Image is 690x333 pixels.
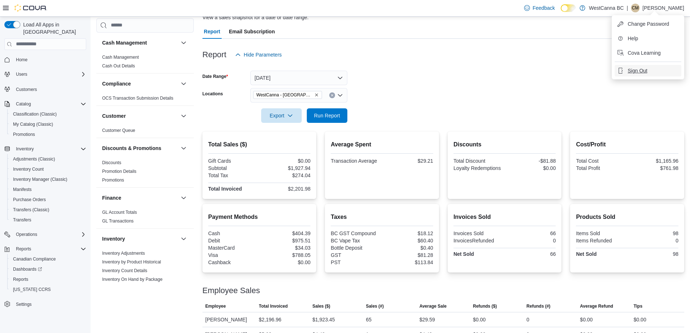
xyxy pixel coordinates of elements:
div: $2,196.96 [259,315,281,324]
button: [US_STATE] CCRS [7,284,89,295]
h2: Products Sold [576,213,678,221]
div: Cash [208,230,258,236]
button: Users [13,70,30,79]
span: Cash Out Details [102,63,135,69]
strong: Net Sold [453,251,474,257]
button: Transfers [7,215,89,225]
div: GST [331,252,380,258]
button: Run Report [307,108,347,123]
a: Transfers (Classic) [10,205,52,214]
div: Transaction Average [331,158,380,164]
a: Reports [10,275,31,284]
img: Cova [14,4,47,12]
a: Canadian Compliance [10,255,59,263]
span: [US_STATE] CCRS [13,287,51,292]
span: Report [204,24,220,39]
span: Cash Management [102,54,139,60]
button: Change Password [615,18,681,30]
h3: Compliance [102,80,131,87]
span: Reports [10,275,86,284]
a: GL Account Totals [102,210,137,215]
div: 0 [506,238,556,243]
button: [DATE] [250,71,347,85]
div: [PERSON_NAME] [202,312,256,327]
strong: Total Invoiced [208,186,242,192]
div: $34.03 [261,245,310,251]
span: Purchase Orders [13,197,46,203]
div: BC GST Compound [331,230,380,236]
div: Items Refunded [576,238,626,243]
h3: Cash Management [102,39,147,46]
button: Operations [13,230,40,239]
span: Catalog [13,100,86,108]
h2: Total Sales ($) [208,140,311,149]
button: Finance [179,193,188,202]
span: Inventory [16,146,34,152]
button: Users [1,69,89,79]
div: Loyalty Redemptions [453,165,503,171]
button: Discounts & Promotions [102,145,178,152]
div: 66 [506,230,556,236]
div: $29.59 [419,315,435,324]
span: OCS Transaction Submission Details [102,95,173,101]
div: $1,927.94 [261,165,310,171]
button: Reports [1,244,89,254]
div: Bottle Deposit [331,245,380,251]
span: WestCanna - Broadway [253,91,322,99]
a: Classification (Classic) [10,110,60,118]
button: Reports [13,245,34,253]
span: Average Sale [419,303,447,309]
a: Purchase Orders [10,195,49,204]
span: Customer Queue [102,128,135,133]
button: Canadian Compliance [7,254,89,264]
span: Inventory Adjustments [102,250,145,256]
label: Locations [202,91,223,97]
div: Subtotal [208,165,258,171]
nav: Complex example [4,51,86,328]
div: 98 [629,251,678,257]
button: Transfers (Classic) [7,205,89,215]
button: Catalog [1,99,89,109]
button: Customers [1,84,89,94]
a: Customers [13,85,40,94]
a: Transfers [10,216,34,224]
button: Customer [179,112,188,120]
span: Transfers (Classic) [13,207,49,213]
a: Manifests [10,185,34,194]
button: Inventory [179,234,188,243]
button: My Catalog (Classic) [7,119,89,129]
span: Dashboards [10,265,86,274]
a: GL Transactions [102,218,134,224]
span: Inventory [13,145,86,153]
span: Customers [13,84,86,93]
span: Email Subscription [229,24,275,39]
button: Manifests [7,184,89,195]
button: Customer [102,112,178,120]
span: GL Account Totals [102,209,137,215]
a: OCS Transaction Submission Details [102,96,173,101]
span: WestCanna - [GEOGRAPHIC_DATA] [256,91,313,99]
div: $0.00 [580,315,593,324]
div: Cashback [208,259,258,265]
button: Operations [1,229,89,240]
span: Promotion Details [102,168,137,174]
div: Total Tax [208,172,258,178]
span: Total Invoiced [259,303,288,309]
span: Reports [16,246,31,252]
a: Inventory by Product Historical [102,259,161,265]
div: $1,923.45 [312,315,335,324]
span: Discounts [102,160,121,166]
div: 65 [366,315,372,324]
a: Adjustments (Classic) [10,155,58,163]
button: Compliance [102,80,178,87]
button: Finance [102,194,178,201]
button: Inventory [13,145,37,153]
span: Classification (Classic) [10,110,86,118]
span: Average Refund [580,303,613,309]
div: Visa [208,252,258,258]
h2: Average Spent [331,140,433,149]
a: Inventory Manager (Classic) [10,175,70,184]
button: Help [615,33,681,44]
